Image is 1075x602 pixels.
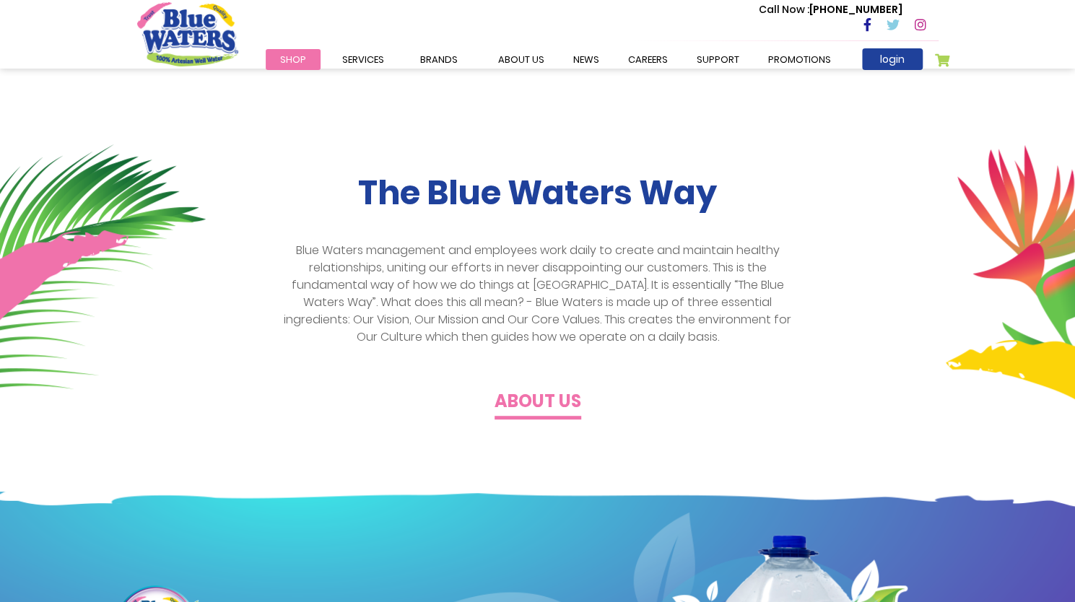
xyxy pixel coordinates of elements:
[495,395,581,411] a: About us
[759,2,902,17] p: [PHONE_NUMBER]
[759,2,809,17] span: Call Now :
[484,49,559,70] a: about us
[614,49,682,70] a: careers
[280,53,306,66] span: Shop
[862,48,923,70] a: login
[495,391,581,412] h4: About us
[559,49,614,70] a: News
[946,144,1075,523] img: about-section-plant.png
[137,173,939,213] h2: The Blue Waters Way
[137,2,238,66] a: store logo
[276,242,799,346] p: Blue Waters management and employees work daily to create and maintain healthy relationships, uni...
[420,53,458,66] span: Brands
[754,49,845,70] a: Promotions
[682,49,754,70] a: support
[342,53,384,66] span: Services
